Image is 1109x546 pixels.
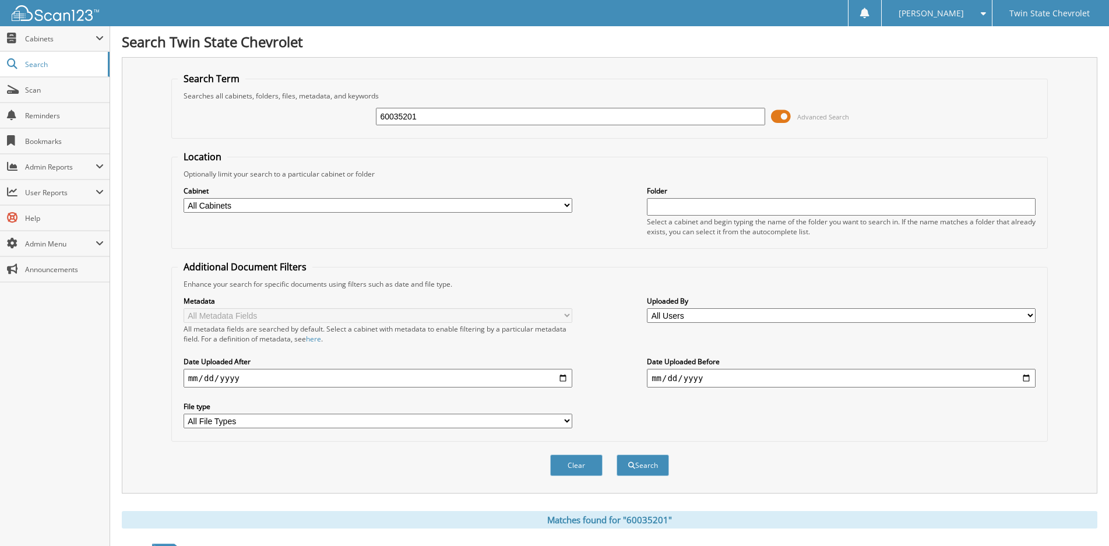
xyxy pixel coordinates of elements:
[25,188,96,198] span: User Reports
[12,5,99,21] img: scan123-logo-white.svg
[647,217,1036,237] div: Select a cabinet and begin typing the name of the folder you want to search in. If the name match...
[647,186,1036,196] label: Folder
[178,91,1042,101] div: Searches all cabinets, folders, files, metadata, and keywords
[122,511,1097,529] div: Matches found for "60035201"
[25,136,104,146] span: Bookmarks
[25,213,104,223] span: Help
[25,34,96,44] span: Cabinets
[617,455,669,476] button: Search
[647,296,1036,306] label: Uploaded By
[184,324,572,344] div: All metadata fields are searched by default. Select a cabinet with metadata to enable filtering b...
[899,10,964,17] span: [PERSON_NAME]
[184,369,572,388] input: start
[178,150,227,163] legend: Location
[25,162,96,172] span: Admin Reports
[184,401,572,411] label: File type
[184,186,572,196] label: Cabinet
[25,85,104,95] span: Scan
[25,265,104,274] span: Announcements
[647,357,1036,367] label: Date Uploaded Before
[184,357,572,367] label: Date Uploaded After
[178,72,245,85] legend: Search Term
[25,239,96,249] span: Admin Menu
[550,455,603,476] button: Clear
[1009,10,1090,17] span: Twin State Chevrolet
[647,369,1036,388] input: end
[178,260,312,273] legend: Additional Document Filters
[178,169,1042,179] div: Optionally limit your search to a particular cabinet or folder
[306,334,321,344] a: here
[184,296,572,306] label: Metadata
[25,111,104,121] span: Reminders
[25,59,102,69] span: Search
[178,279,1042,289] div: Enhance your search for specific documents using filters such as date and file type.
[122,32,1097,51] h1: Search Twin State Chevrolet
[797,112,849,121] span: Advanced Search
